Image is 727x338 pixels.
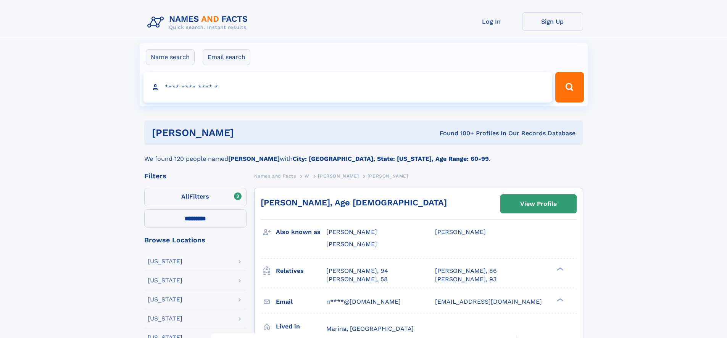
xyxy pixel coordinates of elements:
[435,267,497,275] a: [PERSON_NAME], 86
[261,198,447,207] a: [PERSON_NAME], Age [DEMOGRAPHIC_DATA]
[254,171,296,181] a: Names and Facts
[148,296,182,303] div: [US_STATE]
[501,195,576,213] a: View Profile
[143,72,552,103] input: search input
[435,275,496,284] a: [PERSON_NAME], 93
[276,264,326,277] h3: Relatives
[203,49,250,65] label: Email search
[435,228,486,235] span: [PERSON_NAME]
[435,298,542,305] span: [EMAIL_ADDRESS][DOMAIN_NAME]
[144,188,247,206] label: Filters
[148,277,182,284] div: [US_STATE]
[368,173,408,179] span: [PERSON_NAME]
[318,173,359,179] span: [PERSON_NAME]
[326,228,377,235] span: [PERSON_NAME]
[276,320,326,333] h3: Lived in
[522,12,583,31] a: Sign Up
[144,173,247,179] div: Filters
[337,129,575,138] div: Found 100+ Profiles In Our Records Database
[144,145,583,163] div: We found 120 people named with .
[520,195,557,213] div: View Profile
[305,173,309,179] span: W
[148,258,182,264] div: [US_STATE]
[555,266,564,271] div: ❯
[276,295,326,308] h3: Email
[305,171,309,181] a: W
[461,12,522,31] a: Log In
[326,267,388,275] a: [PERSON_NAME], 94
[148,316,182,322] div: [US_STATE]
[144,12,254,33] img: Logo Names and Facts
[293,155,489,162] b: City: [GEOGRAPHIC_DATA], State: [US_STATE], Age Range: 60-99
[326,275,388,284] a: [PERSON_NAME], 58
[152,128,337,138] h1: [PERSON_NAME]
[276,226,326,239] h3: Also known as
[144,237,247,243] div: Browse Locations
[318,171,359,181] a: [PERSON_NAME]
[555,297,564,302] div: ❯
[146,49,195,65] label: Name search
[181,193,189,200] span: All
[326,240,377,248] span: [PERSON_NAME]
[555,72,584,103] button: Search Button
[228,155,280,162] b: [PERSON_NAME]
[326,325,414,332] span: Marina, [GEOGRAPHIC_DATA]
